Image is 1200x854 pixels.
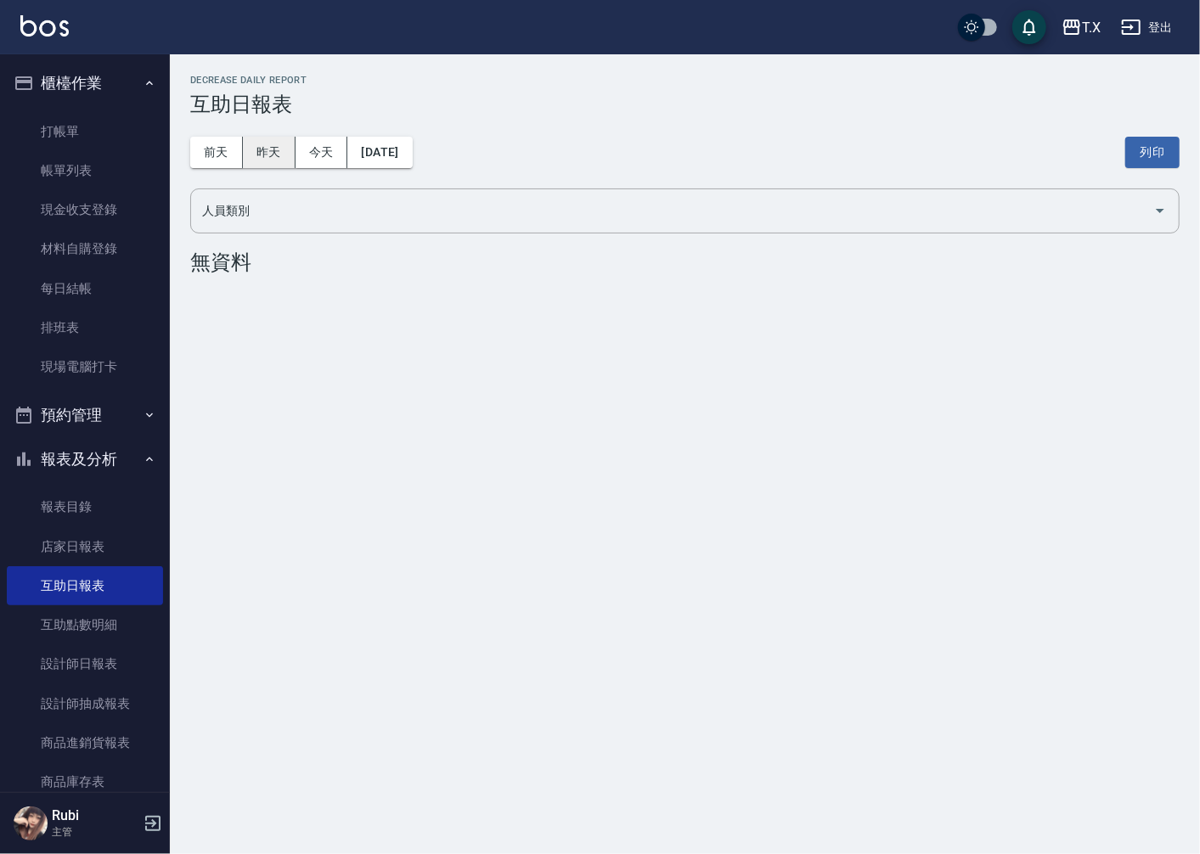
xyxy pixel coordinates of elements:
a: 排班表 [7,308,163,347]
h3: 互助日報表 [190,93,1180,116]
a: 互助日報表 [7,566,163,605]
button: 櫃檯作業 [7,61,163,105]
button: Open [1146,197,1174,224]
div: T.X [1082,17,1101,38]
a: 互助點數明細 [7,605,163,644]
button: 昨天 [243,137,296,168]
h5: Rubi [52,807,138,824]
a: 店家日報表 [7,527,163,566]
a: 商品庫存表 [7,762,163,801]
a: 報表目錄 [7,487,163,526]
p: 主管 [52,824,138,840]
button: [DATE] [347,137,412,168]
a: 現場電腦打卡 [7,347,163,386]
div: 無資料 [190,250,1180,274]
button: 預約管理 [7,393,163,437]
a: 設計師抽成報表 [7,684,163,723]
a: 現金收支登錄 [7,190,163,229]
button: 前天 [190,137,243,168]
button: 登出 [1114,12,1180,43]
button: T.X [1055,10,1107,45]
img: Person [14,806,48,840]
a: 每日結帳 [7,269,163,308]
h2: Decrease Daily Report [190,75,1180,86]
button: 今天 [296,137,348,168]
button: 列印 [1125,137,1180,168]
a: 材料自購登錄 [7,229,163,268]
a: 打帳單 [7,112,163,151]
a: 設計師日報表 [7,644,163,683]
a: 帳單列表 [7,151,163,190]
img: Logo [20,15,69,37]
a: 商品進銷貨報表 [7,723,163,762]
input: 人員名稱 [198,196,1146,226]
button: save [1012,10,1046,44]
button: 報表及分析 [7,437,163,481]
